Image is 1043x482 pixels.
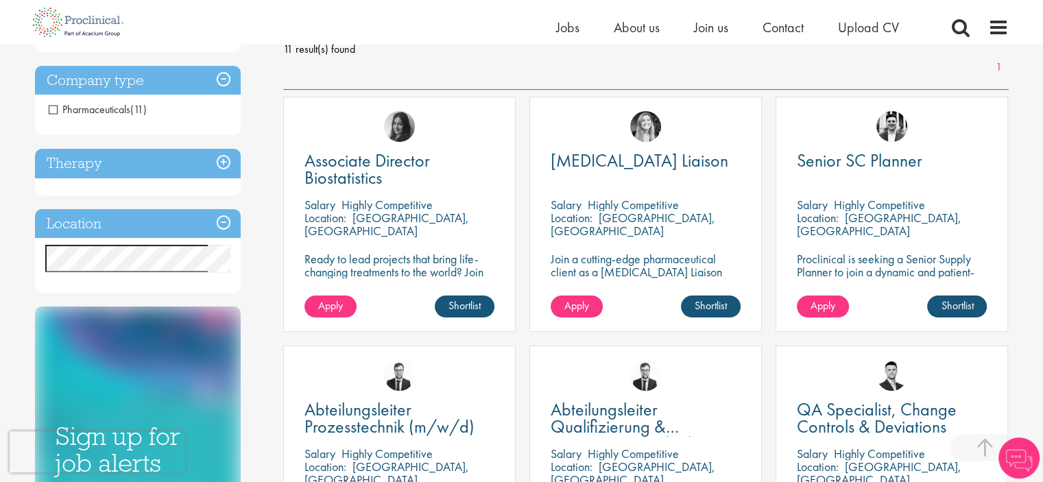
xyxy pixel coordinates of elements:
[694,19,728,36] a: Join us
[551,296,603,317] a: Apply
[304,197,335,213] span: Salary
[927,296,987,317] a: Shortlist
[304,210,469,239] p: [GEOGRAPHIC_DATA], [GEOGRAPHIC_DATA]
[630,111,661,142] img: Manon Fuller
[551,459,592,474] span: Location:
[341,197,433,213] p: Highly Competitive
[435,296,494,317] a: Shortlist
[797,459,839,474] span: Location:
[797,446,828,461] span: Salary
[318,298,343,313] span: Apply
[838,19,899,36] a: Upload CV
[797,149,922,172] span: Senior SC Planner
[797,296,849,317] a: Apply
[130,102,147,117] span: (11)
[384,111,415,142] img: Heidi Hennigan
[797,210,961,239] p: [GEOGRAPHIC_DATA], [GEOGRAPHIC_DATA]
[551,210,715,239] p: [GEOGRAPHIC_DATA], [GEOGRAPHIC_DATA]
[681,296,741,317] a: Shortlist
[551,149,728,172] span: [MEDICAL_DATA] Liaison
[304,210,346,226] span: Location:
[564,298,589,313] span: Apply
[551,197,582,213] span: Salary
[797,197,828,213] span: Salary
[797,401,987,435] a: QA Specialist, Change Controls & Deviations
[876,360,907,391] img: Joshua Godden
[56,423,220,476] h3: Sign up for job alerts
[304,398,475,438] span: Abteilungsleiter Prozesstechnik (m/w/d)
[797,398,957,438] span: QA Specialist, Change Controls & Deviations
[283,39,1009,60] span: 11 result(s) found
[304,296,357,317] a: Apply
[304,149,430,189] span: Associate Director Biostatistics
[49,102,130,117] span: Pharmaceuticals
[341,446,433,461] p: Highly Competitive
[797,210,839,226] span: Location:
[998,437,1040,479] img: Chatbot
[35,209,241,239] h3: Location
[630,360,661,391] img: Antoine Mortiaux
[797,152,987,169] a: Senior SC Planner
[49,102,147,117] span: Pharmaceuticals
[551,401,741,435] a: Abteilungsleiter Qualifizierung & Kalibrierung (m/w/d)
[304,152,494,186] a: Associate Director Biostatistics
[304,459,346,474] span: Location:
[304,401,494,435] a: Abteilungsleiter Prozesstechnik (m/w/d)
[834,446,925,461] p: Highly Competitive
[551,152,741,169] a: [MEDICAL_DATA] Liaison
[876,111,907,142] img: Edward Little
[551,252,741,317] p: Join a cutting-edge pharmaceutical client as a [MEDICAL_DATA] Liaison (PEL) where your precision ...
[834,197,925,213] p: Highly Competitive
[989,60,1009,75] a: 1
[763,19,804,36] a: Contact
[35,149,241,178] h3: Therapy
[797,252,987,304] p: Proclinical is seeking a Senior Supply Planner to join a dynamic and patient-focused team within ...
[35,66,241,95] h3: Company type
[304,446,335,461] span: Salary
[551,446,582,461] span: Salary
[551,210,592,226] span: Location:
[614,19,660,36] a: About us
[304,252,494,317] p: Ready to lead projects that bring life-changing treatments to the world? Join our client at the f...
[551,398,706,455] span: Abteilungsleiter Qualifizierung & Kalibrierung (m/w/d)
[10,431,185,472] iframe: reCAPTCHA
[811,298,835,313] span: Apply
[384,360,415,391] img: Antoine Mortiaux
[556,19,579,36] a: Jobs
[588,446,679,461] p: Highly Competitive
[588,197,679,213] p: Highly Competitive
